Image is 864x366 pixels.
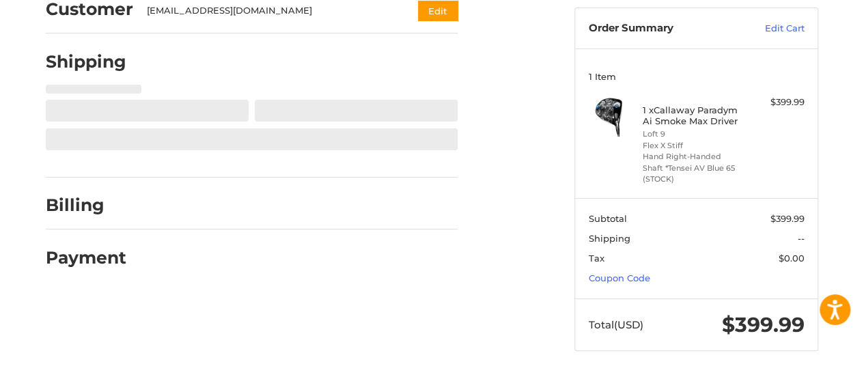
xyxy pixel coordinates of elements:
h3: Order Summary [589,22,736,36]
li: Shaft *Tensei AV Blue 65 (STOCK) [643,163,747,185]
div: $399.99 [751,96,805,109]
iframe: Google Customer Reviews [751,329,864,366]
h4: 1 x Callaway Paradym Ai Smoke Max Driver [643,104,747,127]
span: Tax [589,253,604,264]
span: Subtotal [589,213,627,224]
span: Total (USD) [589,318,643,331]
h2: Billing [46,195,126,216]
span: Shipping [589,233,630,244]
h2: Payment [46,247,126,268]
div: [EMAIL_ADDRESS][DOMAIN_NAME] [147,4,392,18]
span: $399.99 [770,213,805,224]
span: $0.00 [779,253,805,264]
li: Loft 9 [643,128,747,140]
h3: 1 Item [589,71,805,82]
a: Edit Cart [736,22,805,36]
a: Coupon Code [589,272,650,283]
span: -- [798,233,805,244]
li: Hand Right-Handed [643,151,747,163]
li: Flex X Stiff [643,140,747,152]
h2: Shipping [46,51,126,72]
button: Edit [418,1,458,20]
span: $399.99 [722,312,805,337]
